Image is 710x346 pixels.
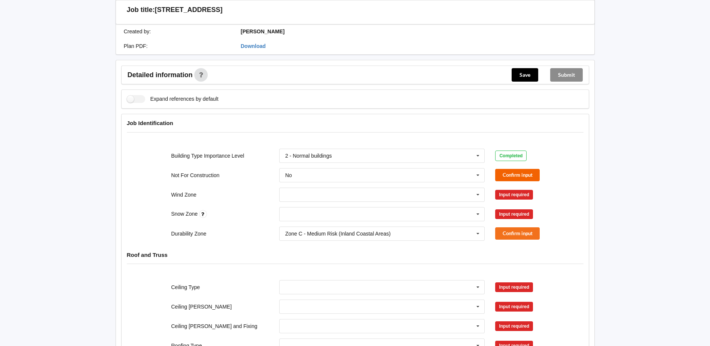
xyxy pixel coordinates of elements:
[119,28,236,35] div: Created by :
[171,231,206,237] label: Durability Zone
[127,119,583,127] h4: Job Identification
[155,6,223,14] h3: [STREET_ADDRESS]
[127,251,583,258] h4: Roof and Truss
[171,284,200,290] label: Ceiling Type
[171,172,219,178] label: Not For Construction
[171,153,244,159] label: Building Type Importance Level
[128,72,193,78] span: Detailed information
[171,323,257,329] label: Ceiling [PERSON_NAME] and Fixing
[495,282,533,292] div: Input required
[127,6,155,14] h3: Job title:
[241,43,266,49] a: Download
[285,173,292,178] div: No
[119,42,236,50] div: Plan PDF :
[495,209,533,219] div: Input required
[171,211,199,217] label: Snow Zone
[512,68,538,82] button: Save
[495,321,533,331] div: Input required
[241,28,284,34] b: [PERSON_NAME]
[495,151,527,161] div: Completed
[285,231,391,236] div: Zone C - Medium Risk (Inland Coastal Areas)
[127,95,219,103] label: Expand references by default
[495,190,533,200] div: Input required
[495,227,540,240] button: Confirm input
[171,192,196,198] label: Wind Zone
[495,169,540,181] button: Confirm input
[285,153,332,158] div: 2 - Normal buildings
[495,302,533,312] div: Input required
[171,304,232,310] label: Ceiling [PERSON_NAME]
